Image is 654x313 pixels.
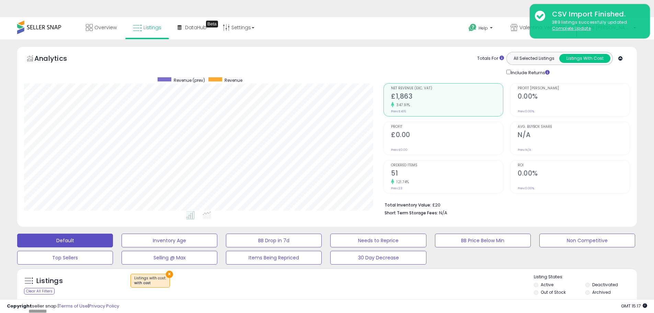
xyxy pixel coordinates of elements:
span: Profit [PERSON_NAME] [518,87,630,90]
p: Listing States: [534,274,637,280]
button: Items Being Repriced [226,251,322,265]
button: Default [17,234,113,247]
h2: 0.00% [518,92,630,102]
button: Top Sellers [17,251,113,265]
h2: £1,863 [391,92,503,102]
b: Short Term Storage Fees: [385,210,438,216]
button: BB Drop in 7d [226,234,322,247]
button: Listings With Cost [559,54,610,63]
span: Revenue (prev) [174,77,205,83]
div: Totals For [477,55,504,62]
div: Clear All Filters [24,288,55,294]
label: Deactivated [592,282,618,288]
small: 121.74% [394,179,409,185]
span: Listings [144,24,161,31]
h2: 51 [391,169,503,179]
u: Complete Update [552,25,591,31]
span: Net Revenue (Exc. VAT) [391,87,503,90]
small: 347.91% [394,102,410,108]
small: Prev: 0.00% [518,186,534,190]
span: N/A [439,210,447,216]
a: Privacy Policy [89,303,119,309]
button: Inventory Age [122,234,217,247]
button: Non Competitive [539,234,635,247]
label: Archived [592,289,611,295]
span: DataHub [185,24,207,31]
li: £20 [385,200,625,209]
span: Avg. Buybox Share [518,125,630,129]
i: Get Help [468,23,477,32]
span: Help [479,25,488,31]
h2: 0.00% [518,169,630,179]
b: Total Inventory Value: [385,202,431,208]
div: seller snap | | [7,303,119,310]
button: Needs to Reprice [330,234,426,247]
button: 30 Day Decrease [330,251,426,265]
button: × [166,271,173,278]
div: Include Returns [501,68,558,76]
div: Tooltip anchor [206,21,218,27]
span: Ordered Items [391,164,503,167]
h2: N/A [518,131,630,140]
h2: £0.00 [391,131,503,140]
h5: Listings [36,276,63,286]
button: All Selected Listings [508,54,560,63]
h5: Analytics [34,54,80,65]
button: Selling @ Max [122,251,217,265]
span: Listings with cost : [134,276,166,286]
span: Overview [94,24,117,31]
small: Prev: £0.00 [391,148,408,152]
a: Valentina Ventures [505,17,575,40]
a: Overview [81,17,122,38]
span: Revenue [225,77,242,83]
small: Prev: 23 [391,186,402,190]
small: Prev: £416 [391,109,406,113]
span: 2025-09-12 15:17 GMT [621,303,647,309]
a: Settings [218,17,260,38]
label: Active [541,282,553,288]
a: DataHub [172,17,212,38]
span: Profit [391,125,503,129]
button: BB Price Below Min [435,234,531,247]
strong: Copyright [7,303,32,309]
a: Terms of Use [59,303,88,309]
div: 389 listings successfully updated. [547,19,645,32]
span: ROI [518,164,630,167]
a: Listings [128,17,167,38]
small: Prev: N/A [518,148,531,152]
span: Valentina Ventures [519,24,565,31]
small: Prev: 0.00% [518,109,534,113]
label: Out of Stock [541,289,566,295]
div: with cost [134,281,166,286]
a: Help [463,18,500,40]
